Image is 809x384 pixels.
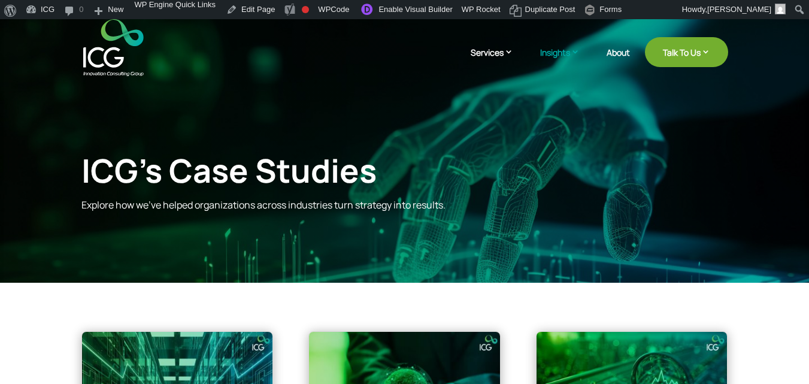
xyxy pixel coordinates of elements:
iframe: Chat Widget [749,326,809,384]
span: Forms [599,5,622,24]
a: Services [471,46,525,76]
a: Talk To Us [645,37,728,67]
a: Insights [540,46,592,76]
span: Explore how we’ve helped organizations across industries turn strategy into results. [81,198,446,211]
span: 0 [79,5,83,24]
img: ICG [83,19,144,76]
a: About [607,48,630,76]
div: Focus keyphrase not set [302,6,309,13]
span: [PERSON_NAME] [707,5,771,14]
div: ICG’s Case Studies [81,151,580,190]
span: New [108,5,123,24]
span: Duplicate Post [525,5,575,24]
